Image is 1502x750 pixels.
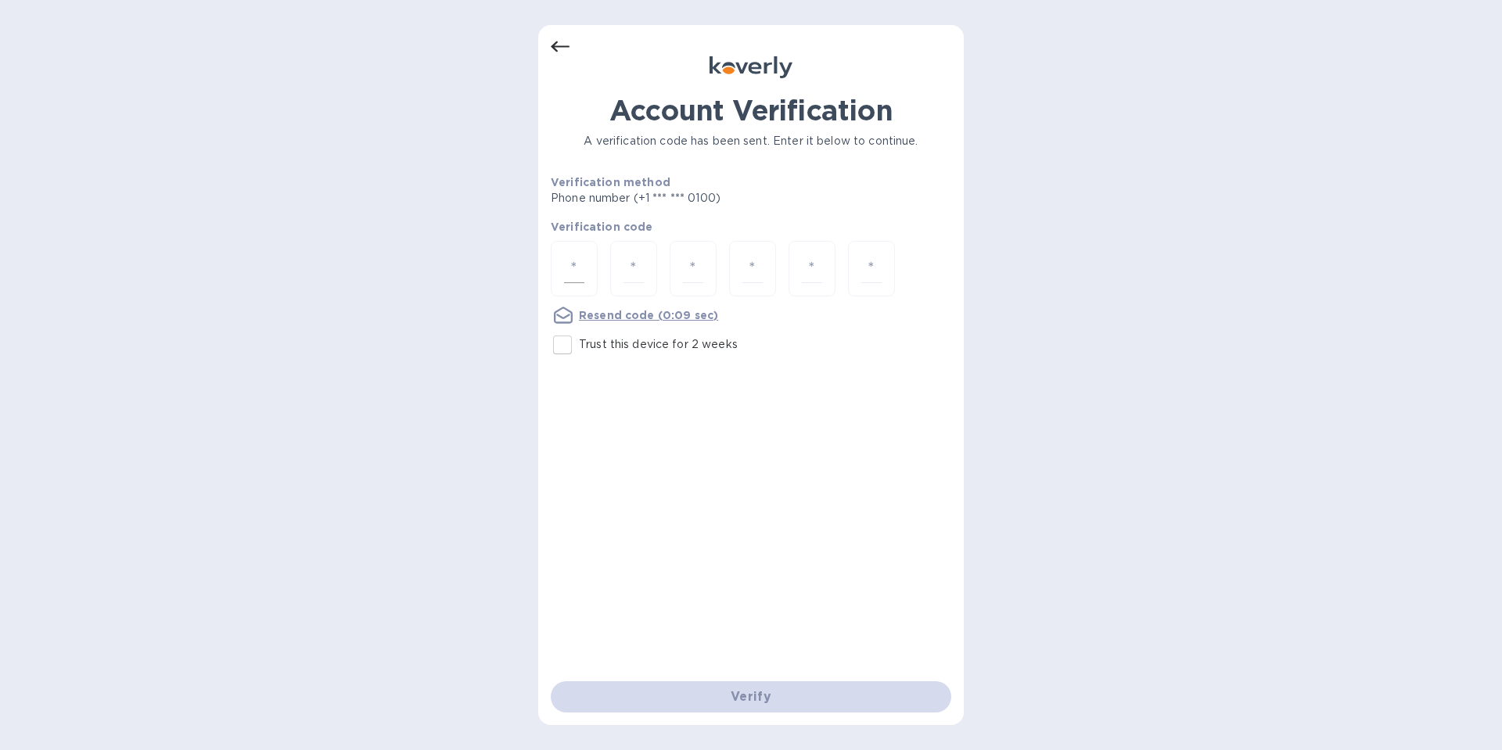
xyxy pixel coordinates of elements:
p: Verification code [551,219,951,235]
p: Phone number (+1 *** *** 0100) [551,190,840,206]
u: Resend code (0:09 sec) [579,309,718,321]
h1: Account Verification [551,94,951,127]
p: Trust this device for 2 weeks [579,336,738,353]
b: Verification method [551,176,670,188]
p: A verification code has been sent. Enter it below to continue. [551,133,951,149]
